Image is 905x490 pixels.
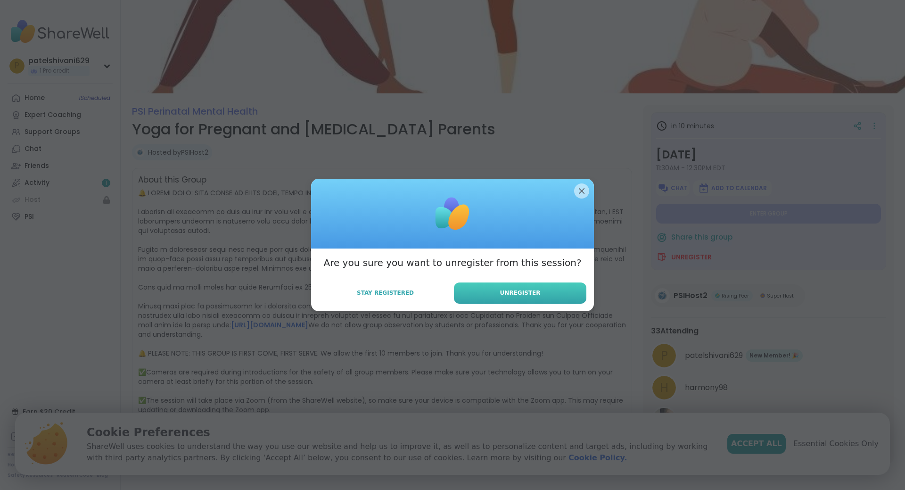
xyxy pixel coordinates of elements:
button: Unregister [454,282,586,304]
span: Stay Registered [357,289,414,297]
button: Stay Registered [319,283,452,303]
img: ShareWell Logomark [429,190,476,237]
h3: Are you sure you want to unregister from this session? [323,256,581,269]
span: Unregister [500,289,541,297]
